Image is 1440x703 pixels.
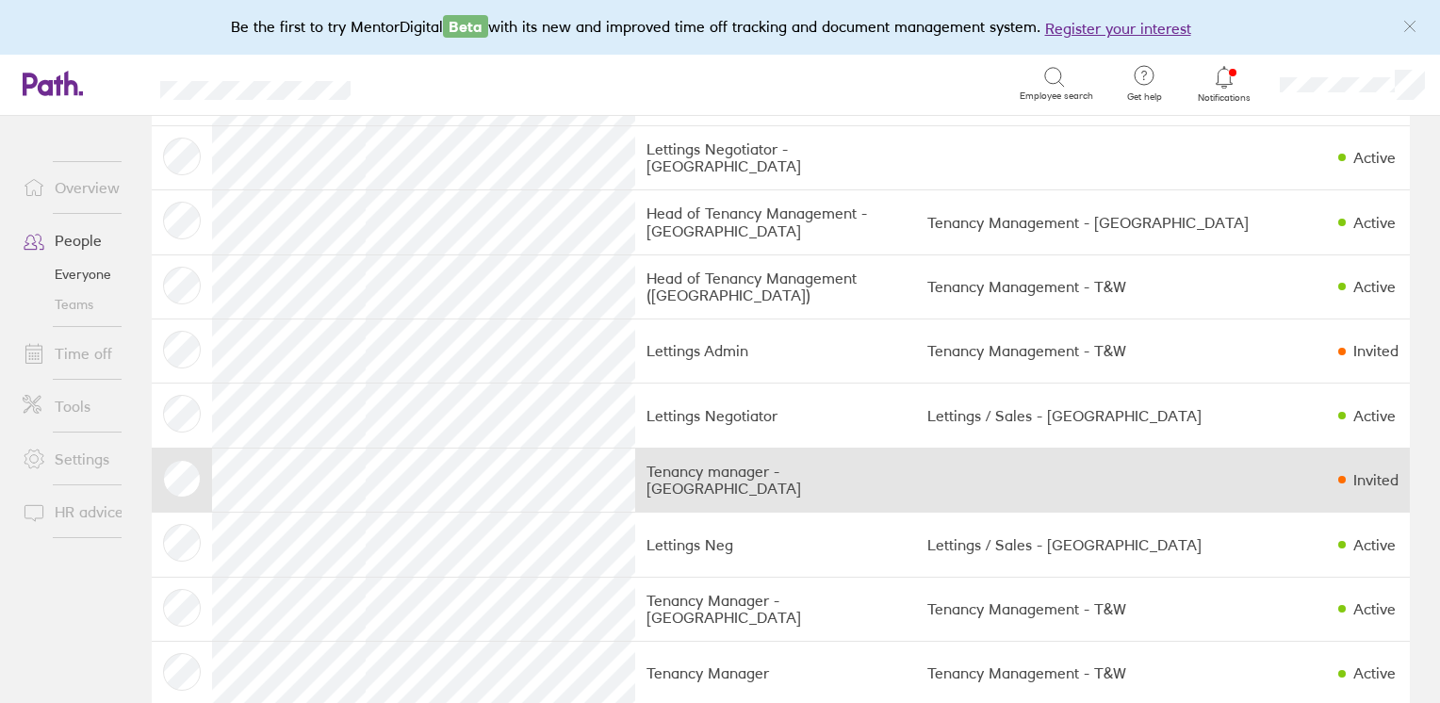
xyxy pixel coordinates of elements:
div: Active [1353,600,1396,617]
div: Active [1353,149,1396,166]
a: Settings [8,440,159,478]
span: Get help [1114,91,1175,103]
a: Teams [8,289,159,319]
a: Tools [8,387,159,425]
div: Invited [1353,471,1399,488]
td: Tenancy Management - [GEOGRAPHIC_DATA] [916,190,1327,254]
a: HR advice [8,493,159,531]
a: Everyone [8,259,159,289]
td: Tenancy Manager - [GEOGRAPHIC_DATA] [635,577,916,641]
div: Active [1353,407,1396,424]
span: Beta [443,15,488,38]
div: Active [1353,664,1396,681]
td: Lettings / Sales - [GEOGRAPHIC_DATA] [916,384,1327,448]
td: Tenancy Management - T&W [916,577,1327,641]
div: Active [1353,536,1396,553]
div: Active [1353,278,1396,295]
td: Tenancy Management - T&W [916,254,1327,319]
td: Lettings Negotiator - [GEOGRAPHIC_DATA] [635,125,916,189]
div: Invited [1353,342,1399,359]
button: Register your interest [1045,17,1191,40]
td: Lettings Neg [635,513,916,577]
td: Tenancy manager - [GEOGRAPHIC_DATA] [635,448,916,512]
td: Lettings / Sales - [GEOGRAPHIC_DATA] [916,513,1327,577]
td: Head of Tenancy Management - [GEOGRAPHIC_DATA] [635,190,916,254]
div: Active [1353,214,1396,231]
span: Notifications [1194,92,1255,104]
span: Employee search [1020,90,1093,102]
td: Lettings Admin [635,319,916,383]
a: Notifications [1194,64,1255,104]
td: Lettings Negotiator [635,384,916,448]
div: Search [401,74,450,91]
a: People [8,221,159,259]
a: Overview [8,169,159,206]
a: Time off [8,335,159,372]
td: Tenancy Management - T&W [916,319,1327,383]
div: Be the first to try MentorDigital with its new and improved time off tracking and document manage... [231,15,1210,40]
td: Head of Tenancy Management ([GEOGRAPHIC_DATA]) [635,254,916,319]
